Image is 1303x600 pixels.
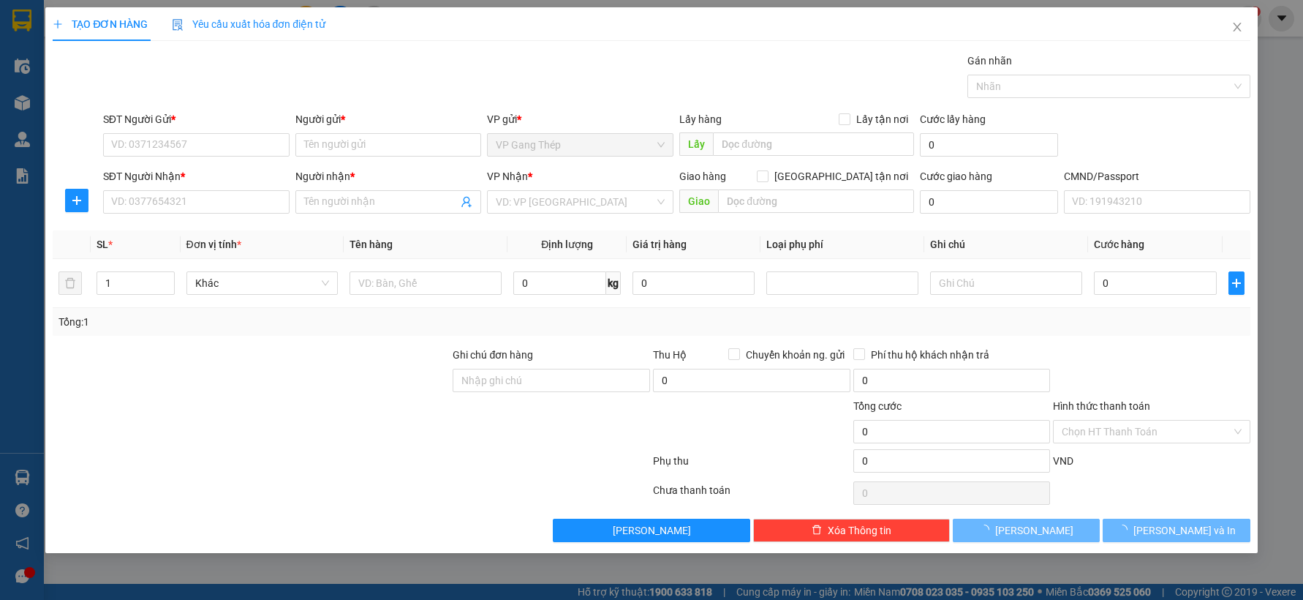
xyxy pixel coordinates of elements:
[350,239,393,250] span: Tên hàng
[920,190,1058,214] input: Cước giao hàng
[679,113,722,125] span: Lấy hàng
[1053,400,1150,412] label: Hình thức thanh toán
[828,522,891,539] span: Xóa Thông tin
[920,113,986,125] label: Cước lấy hàng
[853,400,902,412] span: Tổng cước
[679,190,718,213] span: Giao
[461,196,472,208] span: user-add
[541,239,593,250] span: Định lượng
[295,168,482,184] div: Người nhận
[953,519,1100,542] button: [PERSON_NAME]
[924,230,1088,259] th: Ghi chú
[740,347,850,363] span: Chuyển khoản ng. gửi
[865,347,995,363] span: Phí thu hộ khách nhận trả
[487,111,673,127] div: VP gửi
[58,314,503,330] div: Tổng: 1
[1064,168,1250,184] div: CMND/Passport
[487,170,528,182] span: VP Nhận
[66,195,88,206] span: plus
[350,271,502,295] input: VD: Bàn, Ghế
[496,134,665,156] span: VP Gang Thép
[1117,525,1133,535] span: loading
[1231,21,1243,33] span: close
[679,132,713,156] span: Lấy
[65,189,88,212] button: plus
[713,132,914,156] input: Dọc đường
[979,525,995,535] span: loading
[606,271,621,295] span: kg
[920,170,992,182] label: Cước giao hàng
[679,170,726,182] span: Giao hàng
[103,168,290,184] div: SĐT Người Nhận
[58,271,82,295] button: delete
[812,525,822,536] span: delete
[651,453,852,479] div: Phụ thu
[651,482,852,508] div: Chưa thanh toán
[753,519,951,542] button: deleteXóa Thông tin
[1229,277,1244,289] span: plus
[632,271,755,295] input: 0
[613,522,691,539] span: [PERSON_NAME]
[850,111,914,127] span: Lấy tận nơi
[172,18,326,30] span: Yêu cầu xuất hóa đơn điện tử
[53,18,148,30] span: TẠO ĐƠN HÀNG
[53,19,63,29] span: plus
[186,239,241,250] span: Đơn vị tính
[768,168,914,184] span: [GEOGRAPHIC_DATA] tận nơi
[930,271,1082,295] input: Ghi Chú
[653,349,687,361] span: Thu Hộ
[295,111,482,127] div: Người gửi
[453,349,533,361] label: Ghi chú đơn hàng
[195,272,330,294] span: Khác
[718,190,914,213] input: Dọc đường
[632,239,687,250] span: Giá trị hàng
[453,369,650,392] input: Ghi chú đơn hàng
[97,239,108,250] span: SL
[1094,239,1144,250] span: Cước hàng
[553,519,750,542] button: [PERSON_NAME]
[1217,7,1258,48] button: Close
[1053,455,1073,467] span: VND
[995,522,1073,539] span: [PERSON_NAME]
[760,230,924,259] th: Loại phụ phí
[1103,519,1250,542] button: [PERSON_NAME] và In
[1133,522,1236,539] span: [PERSON_NAME] và In
[920,133,1058,157] input: Cước lấy hàng
[172,19,184,31] img: icon
[1228,271,1245,295] button: plus
[967,55,1012,67] label: Gán nhãn
[103,111,290,127] div: SĐT Người Gửi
